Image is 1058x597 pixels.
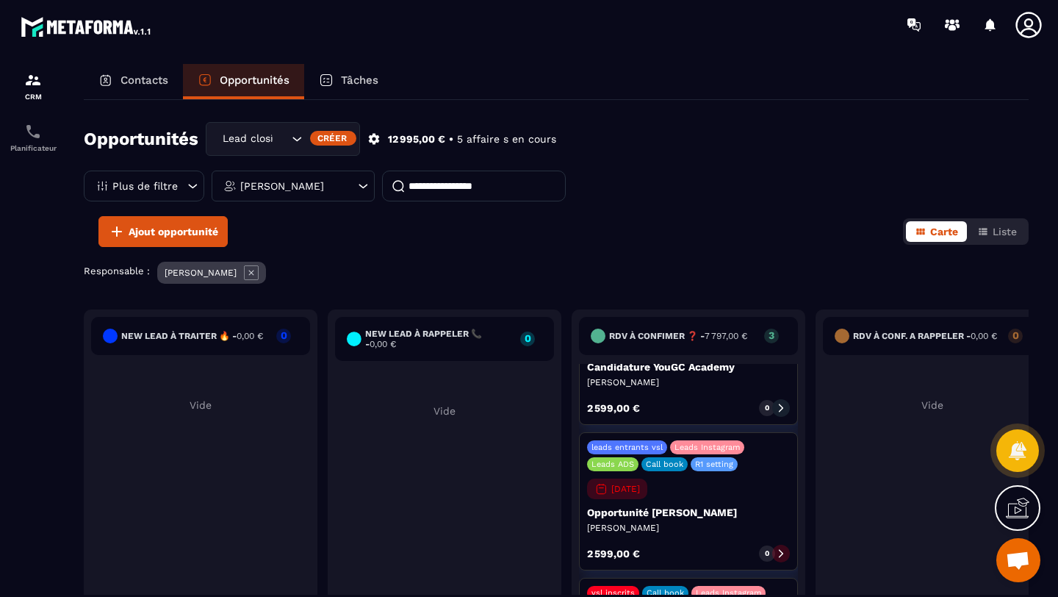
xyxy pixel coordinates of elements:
[219,131,273,147] span: Lead closing
[705,331,747,341] span: 7 797,00 €
[591,460,634,469] p: Leads ADS
[129,224,218,239] span: Ajout opportunité
[183,64,304,99] a: Opportunités
[4,144,62,152] p: Planificateur
[84,64,183,99] a: Contacts
[341,74,378,87] p: Tâches
[220,74,289,87] p: Opportunités
[24,71,42,89] img: formation
[996,538,1040,582] a: Ouvrir le chat
[765,548,769,559] p: 0
[276,330,291,340] p: 0
[823,399,1042,411] p: Vide
[388,132,445,146] p: 12 995,00 €
[457,132,556,146] p: 5 affaire s en cours
[906,221,967,242] button: Carte
[365,329,513,349] h6: New lead à RAPPELER 📞 -
[165,268,237,278] p: [PERSON_NAME]
[121,331,263,341] h6: New lead à traiter 🔥 -
[206,122,360,156] div: Search for option
[24,123,42,140] img: scheduler
[449,132,453,146] p: •
[4,112,62,163] a: schedulerschedulerPlanificateur
[587,522,790,534] p: [PERSON_NAME]
[1008,330,1023,340] p: 0
[4,60,62,112] a: formationformationCRM
[91,399,310,411] p: Vide
[609,331,747,341] h6: RDV à confimer ❓ -
[84,124,198,154] h2: Opportunités
[695,460,733,469] p: R1 setting
[237,331,263,341] span: 0,00 €
[273,131,288,147] input: Search for option
[520,333,535,343] p: 0
[587,376,790,388] p: [PERSON_NAME]
[335,405,554,417] p: Vide
[84,265,150,276] p: Responsable :
[370,339,396,349] span: 0,00 €
[240,181,324,191] p: [PERSON_NAME]
[120,74,168,87] p: Contacts
[674,443,740,452] p: Leads Instagram
[112,181,178,191] p: Plus de filtre
[591,443,663,452] p: leads entrants vsl
[587,507,790,518] p: Opportunité [PERSON_NAME]
[646,460,683,469] p: Call book
[930,226,958,237] span: Carte
[587,361,790,373] p: Candidature YouGC Academy
[98,216,228,247] button: Ajout opportunité
[971,331,997,341] span: 0,00 €
[587,403,640,413] p: 2 599,00 €
[764,330,779,340] p: 3
[4,93,62,101] p: CRM
[587,548,640,559] p: 2 599,00 €
[611,484,640,494] p: [DATE]
[993,226,1017,237] span: Liste
[968,221,1026,242] button: Liste
[21,13,153,40] img: logo
[310,131,356,146] div: Créer
[304,64,393,99] a: Tâches
[765,403,769,413] p: 0
[853,331,997,341] h6: RDV à conf. A RAPPELER -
